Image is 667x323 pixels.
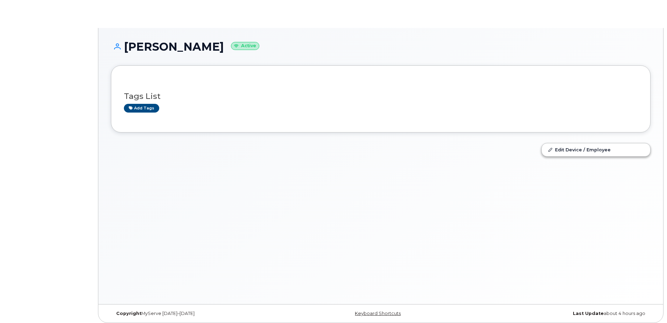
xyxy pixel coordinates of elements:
a: Edit Device / Employee [542,143,650,156]
strong: Last Update [573,311,604,316]
div: about 4 hours ago [471,311,651,316]
small: Active [231,42,259,50]
h3: Tags List [124,92,638,101]
div: MyServe [DATE]–[DATE] [111,311,291,316]
h1: [PERSON_NAME] [111,41,651,53]
strong: Copyright [116,311,141,316]
a: Keyboard Shortcuts [355,311,401,316]
a: Add tags [124,104,159,113]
